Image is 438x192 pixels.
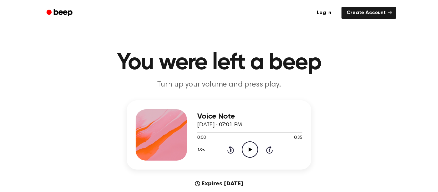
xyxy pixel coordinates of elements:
h1: You were left a beep [55,51,383,74]
a: Beep [42,7,78,19]
span: 0:00 [197,135,206,141]
button: 1.0x [197,144,207,155]
a: Create Account [341,7,396,19]
p: Turn up your volume and press play. [96,79,342,90]
span: 0:35 [294,135,302,141]
h3: Voice Note [197,112,302,121]
span: [DATE] · 07:01 PM [197,122,242,128]
div: Expires [DATE] [195,180,243,188]
a: Log in [310,5,338,20]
